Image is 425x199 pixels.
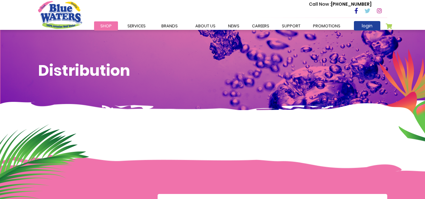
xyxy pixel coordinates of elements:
[354,21,380,30] a: login
[246,21,276,30] a: careers
[94,21,118,30] a: Shop
[222,21,246,30] a: News
[121,21,152,30] a: Services
[276,21,307,30] a: support
[309,1,372,8] p: [PHONE_NUMBER]
[161,23,178,29] span: Brands
[38,1,82,29] a: store logo
[189,21,222,30] a: about us
[155,21,184,30] a: Brands
[309,1,331,7] span: Call Now :
[127,23,146,29] span: Services
[100,23,112,29] span: Shop
[38,62,387,80] h1: Distribution
[307,21,347,30] a: Promotions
